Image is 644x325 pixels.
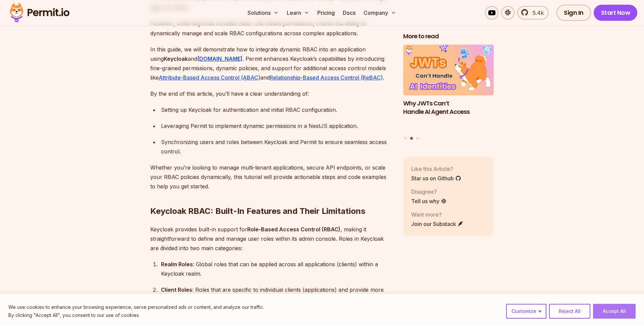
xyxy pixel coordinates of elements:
[197,55,243,62] a: [DOMAIN_NAME]
[150,179,392,217] h2: Keycloak RBAC: Built-In Features and Their Limitations
[245,6,281,19] button: Solutions
[7,1,72,24] img: Permit logo
[403,99,494,116] h3: Why JWTs Can’t Handle AI Agent Access
[411,174,461,182] a: Star us on Github
[8,311,264,319] p: By clicking "Accept All", you consent to our use of cookies.
[411,211,464,219] p: Want more?
[161,121,392,131] div: Leveraging Permit to implement dynamic permissions in a NestJS application.
[411,165,461,173] p: Like this Article?
[403,45,494,96] img: Why JWTs Can’t Handle AI Agent Access
[150,19,392,38] p: However, while Keycloak includes basic role-based permissions, it lacks the ability to dynamicall...
[161,137,392,156] div: Synchronizing users and roles between Keycloak and Permit to ensure seamless access control.
[247,226,340,233] strong: Role-Based Access Control (RBAC)
[594,5,638,21] a: Start Now
[161,260,392,278] div: : Global roles that can be applied across all applications (clients) within a Keycloak realm.
[416,137,419,140] button: Go to slide 3
[161,286,192,293] strong: Client Roles
[8,303,264,311] p: We use cookies to enhance your browsing experience, serve personalized ads or content, and analyz...
[506,304,546,319] button: Customize
[411,188,447,196] p: Disagree?
[150,163,392,191] p: Whether you’re looking to manage multi-tenant applications, secure API endpoints, or scale your R...
[161,261,193,268] strong: Realm Roles
[161,285,392,304] div: : Roles that are specific to individual clients (applications) and provide more granular control.
[549,304,590,319] button: Reject All
[403,45,494,133] a: Why JWTs Can’t Handle AI Agent AccessWhy JWTs Can’t Handle AI Agent Access
[150,225,392,253] p: Keycloak provides built-in support for , making it straightforward to define and manage user role...
[556,5,591,21] a: Sign In
[593,304,636,319] button: Accept All
[164,55,188,62] strong: Keycloak
[161,105,392,114] div: Setting up Keycloak for authentication and initial RBAC configuration.
[403,32,494,41] h2: More to read
[411,220,464,228] a: Join our Substack
[340,6,358,19] a: Docs
[315,6,337,19] a: Pricing
[403,45,494,133] li: 2 of 3
[159,74,260,81] a: Attribute-Based Access Control (ABAC)
[529,9,544,17] span: 5.4k
[410,137,413,140] button: Go to slide 2
[403,45,494,141] div: Posts
[517,6,548,19] a: 5.4k
[411,197,447,205] a: Tell us why
[284,6,312,19] button: Learn
[361,6,399,19] button: Company
[150,45,392,82] p: In this guide, we will demonstrate how to integrate dynamic RBAC into an application using and . ...
[150,89,392,98] p: By the end of this article, you’ll have a clear understanding of:
[270,74,383,81] a: Relationship-Based Access Control (ReBAC)
[404,137,407,140] button: Go to slide 1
